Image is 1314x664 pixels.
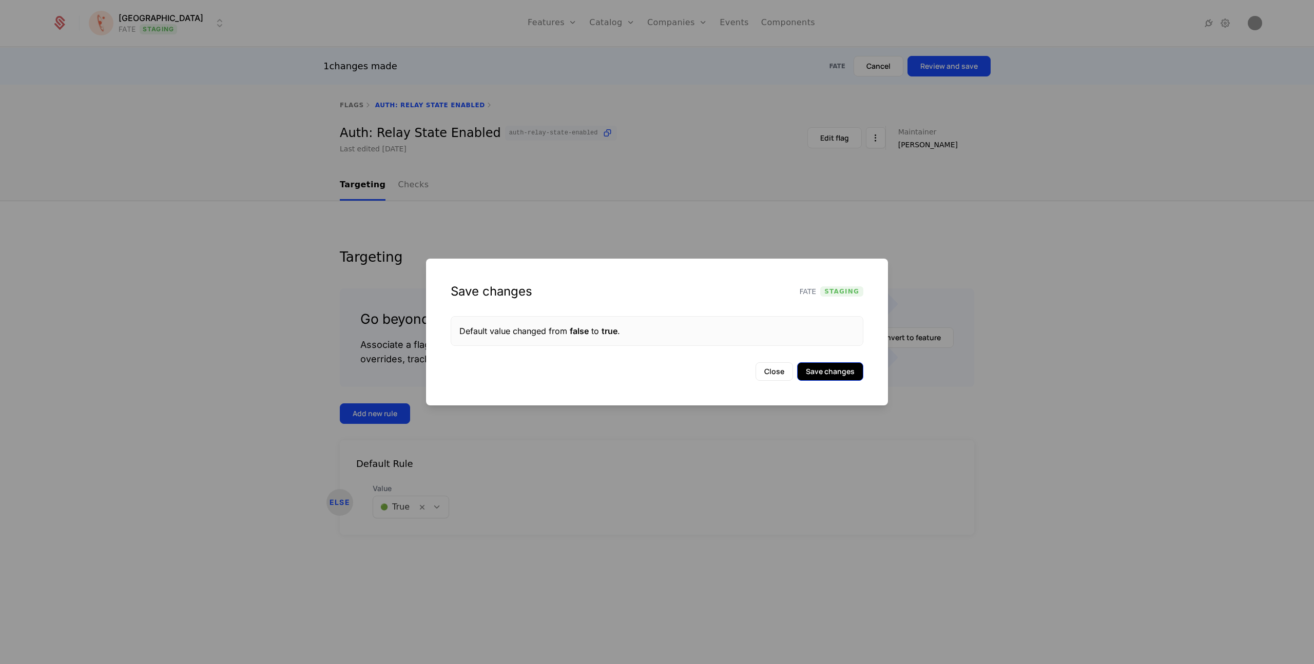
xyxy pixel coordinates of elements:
[459,325,855,337] div: Default value changed from to .
[451,283,532,300] div: Save changes
[756,362,793,381] button: Close
[602,326,617,336] span: true
[800,286,817,297] span: FATE
[797,362,863,381] button: Save changes
[820,286,863,297] span: Staging
[570,326,589,336] span: false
